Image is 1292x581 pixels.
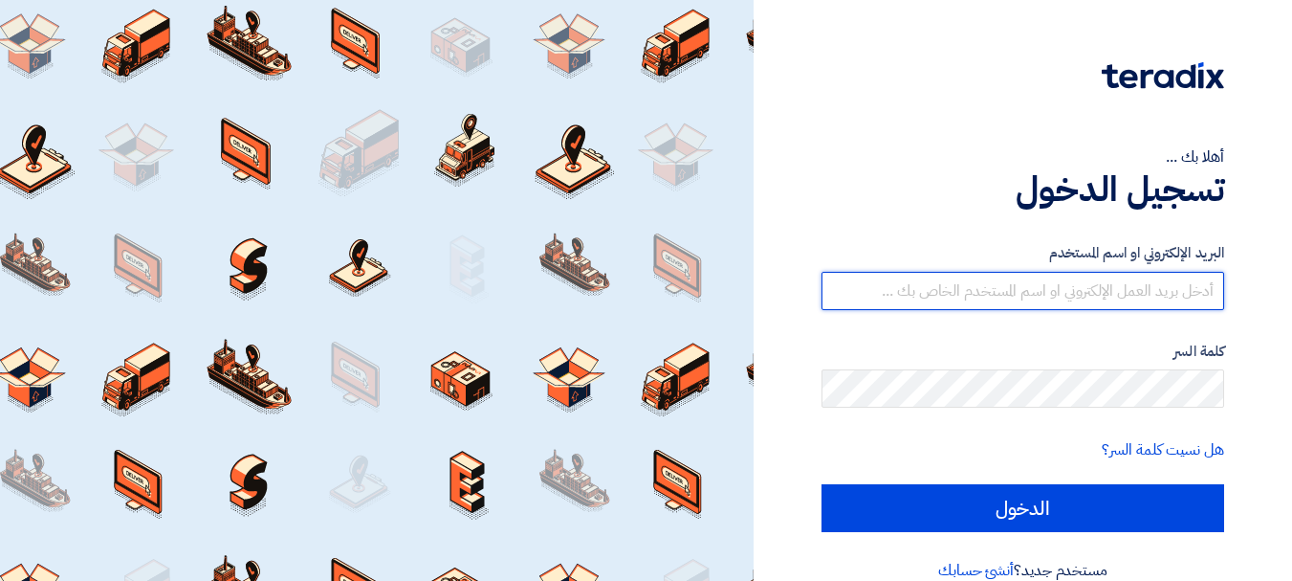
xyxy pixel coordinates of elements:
a: هل نسيت كلمة السر؟ [1102,438,1224,461]
label: البريد الإلكتروني او اسم المستخدم [821,242,1224,264]
h1: تسجيل الدخول [821,168,1224,211]
input: الدخول [821,484,1224,532]
label: كلمة السر [821,341,1224,363]
div: أهلا بك ... [821,145,1224,168]
img: Teradix logo [1102,62,1224,89]
input: أدخل بريد العمل الإلكتروني او اسم المستخدم الخاص بك ... [821,272,1224,310]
